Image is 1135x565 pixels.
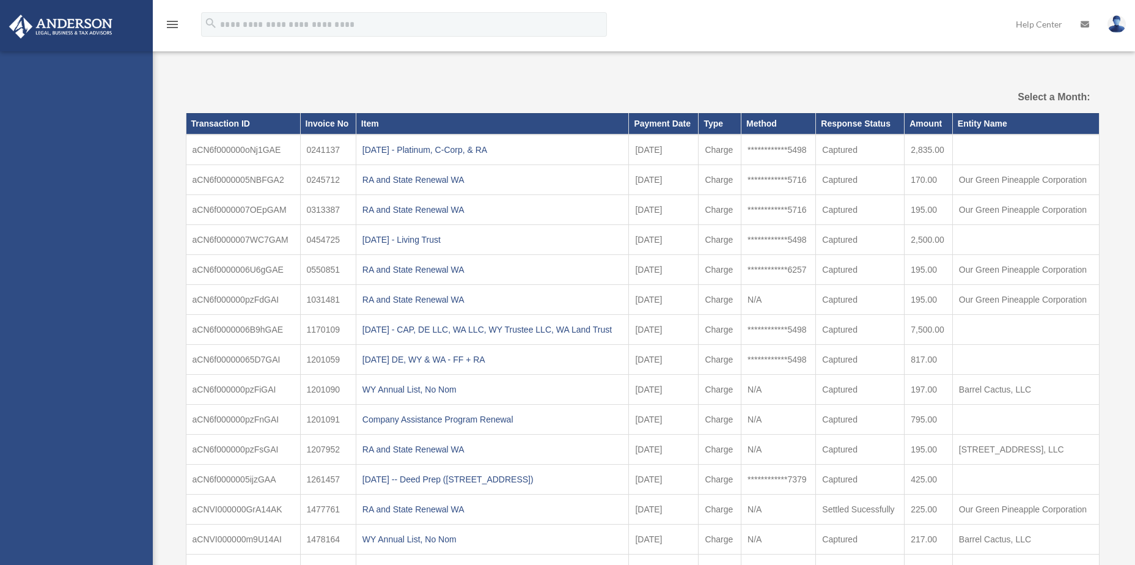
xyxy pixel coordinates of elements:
td: Captured [816,404,905,434]
th: Transaction ID [186,113,300,134]
td: Settled Sucessfully [816,494,905,524]
td: aCN6f000000pzFsGAI [186,434,300,464]
td: 1478164 [300,524,356,554]
td: aCN6f000000pzFnGAI [186,404,300,434]
td: 195.00 [905,284,953,314]
td: [DATE] [629,374,699,404]
th: Payment Date [629,113,699,134]
td: Charge [699,194,741,224]
td: 170.00 [905,164,953,194]
th: Invoice No [300,113,356,134]
div: RA and State Renewal WA [362,171,623,188]
th: Response Status [816,113,905,134]
th: Type [699,113,741,134]
div: Company Assistance Program Renewal [362,411,623,428]
td: [DATE] [629,135,699,165]
td: Captured [816,135,905,165]
td: Charge [699,374,741,404]
td: 2,500.00 [905,224,953,254]
td: Barrel Cactus, LLC [952,524,1099,554]
td: Captured [816,344,905,374]
td: Charge [699,284,741,314]
td: 1477761 [300,494,356,524]
th: Entity Name [952,113,1099,134]
td: N/A [741,524,816,554]
td: aCN6f0000005ijzGAA [186,464,300,494]
td: Our Green Pineapple Corporation [952,284,1099,314]
td: N/A [741,374,816,404]
div: RA and State Renewal WA [362,501,623,518]
div: [DATE] - Living Trust [362,231,623,248]
td: aCN6f0000007OEpGAM [186,194,300,224]
td: Charge [699,524,741,554]
td: [DATE] [629,524,699,554]
label: Select a Month: [956,89,1090,106]
td: Charge [699,494,741,524]
td: Captured [816,524,905,554]
td: 0241137 [300,135,356,165]
td: aCN6f000000oNj1GAE [186,135,300,165]
td: [DATE] [629,194,699,224]
td: aCN6f000000pzFdGAI [186,284,300,314]
div: [DATE] -- Deed Prep ([STREET_ADDRESS]) [362,471,623,488]
td: aCNVI000000m9U14AI [186,524,300,554]
img: User Pic [1107,15,1126,33]
td: Charge [699,344,741,374]
i: search [204,17,218,30]
td: [DATE] [629,224,699,254]
div: WY Annual List, No Nom [362,531,623,548]
td: Charge [699,164,741,194]
td: 2,835.00 [905,135,953,165]
td: Charge [699,434,741,464]
td: [DATE] [629,494,699,524]
td: aCN6f0000005NBFGA2 [186,164,300,194]
td: aCN6f000000pzFiGAI [186,374,300,404]
td: 425.00 [905,464,953,494]
td: 795.00 [905,404,953,434]
td: 195.00 [905,194,953,224]
td: 1201091 [300,404,356,434]
td: [DATE] [629,344,699,374]
td: 1031481 [300,284,356,314]
td: Captured [816,254,905,284]
td: 0454725 [300,224,356,254]
td: Captured [816,284,905,314]
td: 195.00 [905,254,953,284]
td: [STREET_ADDRESS], LLC [952,434,1099,464]
td: N/A [741,284,816,314]
th: Method [741,113,816,134]
td: Charge [699,254,741,284]
td: N/A [741,494,816,524]
td: Charge [699,224,741,254]
td: aCN6f0000007WC7GAM [186,224,300,254]
td: [DATE] [629,464,699,494]
td: 1201059 [300,344,356,374]
td: Charge [699,404,741,434]
td: Captured [816,314,905,344]
div: RA and State Renewal WA [362,291,623,308]
td: 195.00 [905,434,953,464]
div: [DATE] - CAP, DE LLC, WA LLC, WY Trustee LLC, WA Land Trust [362,321,623,338]
div: RA and State Renewal WA [362,201,623,218]
td: Our Green Pineapple Corporation [952,164,1099,194]
td: Our Green Pineapple Corporation [952,254,1099,284]
td: 1261457 [300,464,356,494]
td: 0245712 [300,164,356,194]
td: 217.00 [905,524,953,554]
td: 1170109 [300,314,356,344]
td: aCNVI000000GrA14AK [186,494,300,524]
td: 0550851 [300,254,356,284]
td: aCN6f0000006U6gGAE [186,254,300,284]
td: Charge [699,135,741,165]
img: Anderson Advisors Platinum Portal [6,15,116,39]
td: Captured [816,464,905,494]
td: Our Green Pineapple Corporation [952,494,1099,524]
a: menu [165,21,180,32]
div: [DATE] DE, WY & WA - FF + RA [362,351,623,368]
td: aCN6f0000006B9hGAE [186,314,300,344]
td: [DATE] [629,314,699,344]
td: Captured [816,194,905,224]
td: Our Green Pineapple Corporation [952,194,1099,224]
div: WY Annual List, No Nom [362,381,623,398]
td: Barrel Cactus, LLC [952,374,1099,404]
